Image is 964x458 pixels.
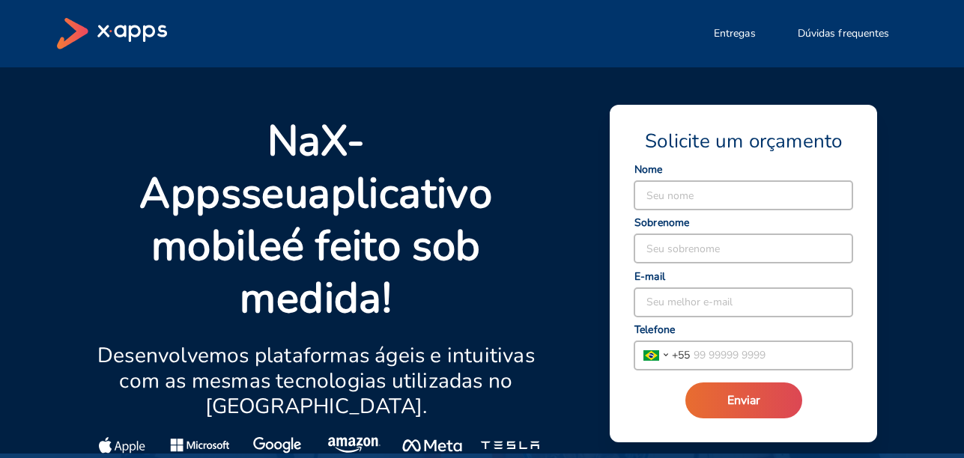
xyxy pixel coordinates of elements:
[690,341,852,370] input: 99 99999 9999
[634,234,852,263] input: Seu sobrenome
[714,26,756,41] span: Entregas
[634,181,852,210] input: Seu nome
[645,129,842,154] span: Solicite um orçamento
[480,437,539,454] img: Tesla
[151,165,492,275] strong: aplicativo mobile
[93,115,540,325] p: Na seu é feito sob medida!
[780,19,908,49] button: Dúvidas frequentes
[93,343,540,419] p: Desenvolvemos plataformas ágeis e intuitivas com as mesmas tecnologias utilizadas no [GEOGRAPHIC_...
[634,288,852,317] input: Seu melhor e-mail
[685,382,802,418] button: Enviar
[727,392,760,409] span: Enviar
[139,112,365,222] strong: X-Apps
[170,437,229,454] img: Microsoft
[696,19,774,49] button: Entregas
[99,437,145,454] img: Apple
[798,26,890,41] span: Dúvidas frequentes
[253,437,302,454] img: Google
[402,437,461,454] img: Meta
[328,437,382,454] img: Amazon
[672,347,690,363] span: + 55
